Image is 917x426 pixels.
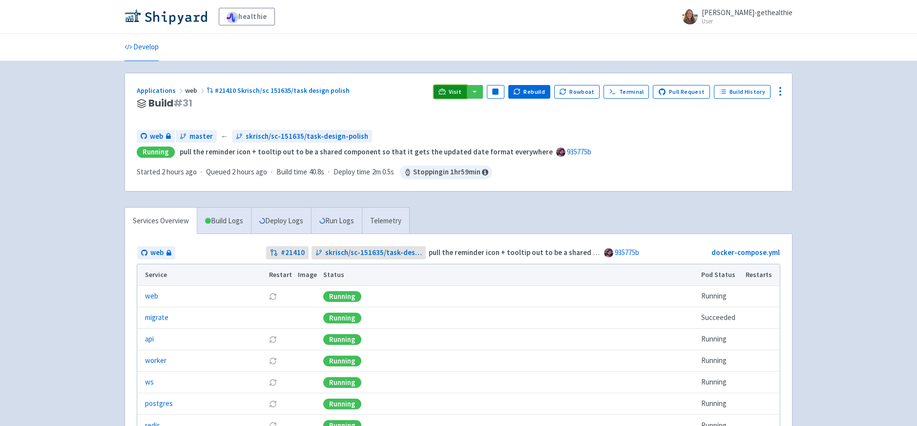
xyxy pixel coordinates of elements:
[197,208,251,234] a: Build Logs
[567,147,591,156] a: 935775b
[714,85,771,99] a: Build History
[137,147,175,158] div: Running
[206,167,267,176] span: Queued
[266,264,295,286] th: Restart
[653,85,710,99] a: Pull Request
[325,247,422,258] span: skrisch/sc-151635/task-design-polish
[698,372,743,393] td: Running
[312,246,426,259] a: skrisch/sc-151635/task-design-polish
[372,167,394,178] span: 2m 0.5s
[137,167,197,176] span: Started
[269,293,277,300] button: Restart pod
[698,264,743,286] th: Pod Status
[676,9,792,24] a: [PERSON_NAME]-gethealthie User
[189,131,213,142] span: master
[269,400,277,408] button: Restart pod
[148,98,192,109] span: Build
[137,264,266,286] th: Service
[362,208,409,234] a: Telemetry
[145,334,154,345] a: api
[698,307,743,329] td: Succeeded
[333,167,370,178] span: Deploy time
[162,167,197,176] time: 2 hours ago
[145,291,158,302] a: web
[125,34,159,61] a: Develop
[219,8,275,25] a: healthie
[232,167,267,176] time: 2 hours ago
[145,377,154,388] a: ws
[221,131,228,142] span: ←
[246,131,368,142] span: skrisch/sc-151635/task-design-polish
[698,350,743,372] td: Running
[323,334,361,345] div: Running
[311,208,362,234] a: Run Logs
[323,377,361,388] div: Running
[702,8,792,17] span: [PERSON_NAME]-gethealthie
[698,329,743,350] td: Running
[554,85,600,99] button: Rowboat
[295,264,320,286] th: Image
[173,96,192,110] span: # 31
[281,247,305,258] strong: # 21410
[711,248,780,257] a: docker-compose.yml
[698,286,743,307] td: Running
[125,9,207,24] img: Shipyard logo
[145,398,173,409] a: postgres
[309,167,324,178] span: 40.8s
[323,313,361,323] div: Running
[137,246,175,259] a: web
[604,85,649,99] a: Terminal
[137,130,175,143] a: web
[434,85,467,99] a: Visit
[615,248,639,257] a: 935775b
[137,166,492,179] div: · · ·
[232,130,372,143] a: skrisch/sc-151635/task-design-polish
[150,247,164,258] span: web
[269,336,277,343] button: Restart pod
[176,130,217,143] a: master
[743,264,780,286] th: Restarts
[266,246,309,259] a: #21410
[429,248,802,257] strong: pull the reminder icon + tooltip out to be a shared component so that it gets the updated date fo...
[207,86,351,95] a: #21410 Skrisch/sc 151635/task design polish
[400,166,492,179] span: Stopping in 1 hr 59 min
[150,131,163,142] span: web
[508,85,550,99] button: Rebuild
[323,399,361,409] div: Running
[702,18,792,24] small: User
[323,356,361,366] div: Running
[698,393,743,415] td: Running
[269,379,277,386] button: Restart pod
[449,88,461,96] span: Visit
[323,291,361,302] div: Running
[269,357,277,365] button: Restart pod
[251,208,311,234] a: Deploy Logs
[125,208,197,234] a: Services Overview
[137,86,185,95] a: Applications
[180,147,553,156] strong: pull the reminder icon + tooltip out to be a shared component so that it gets the updated date fo...
[487,85,504,99] button: Pause
[145,355,167,366] a: worker
[276,167,307,178] span: Build time
[185,86,207,95] span: web
[145,312,168,323] a: migrate
[320,264,698,286] th: Status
